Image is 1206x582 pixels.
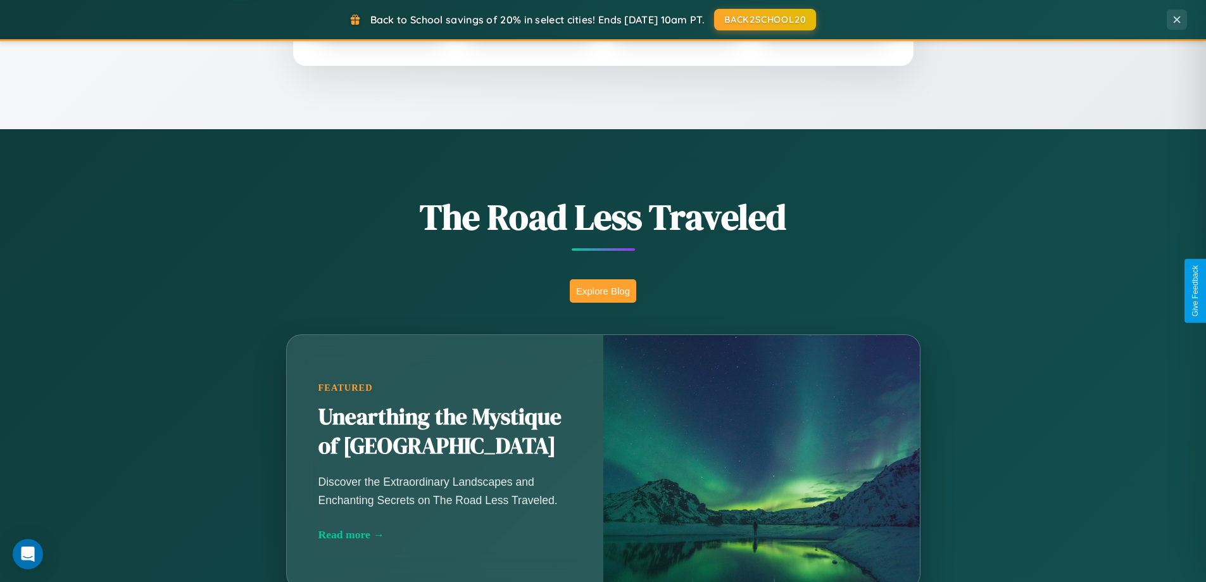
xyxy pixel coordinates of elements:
[370,13,705,26] span: Back to School savings of 20% in select cities! Ends [DATE] 10am PT.
[318,528,572,541] div: Read more →
[318,473,572,509] p: Discover the Extraordinary Landscapes and Enchanting Secrets on The Road Less Traveled.
[1191,265,1200,317] div: Give Feedback
[223,193,983,241] h1: The Road Less Traveled
[318,403,572,461] h2: Unearthing the Mystique of [GEOGRAPHIC_DATA]
[570,279,636,303] button: Explore Blog
[318,383,572,393] div: Featured
[714,9,816,30] button: BACK2SCHOOL20
[13,539,43,569] div: Open Intercom Messenger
